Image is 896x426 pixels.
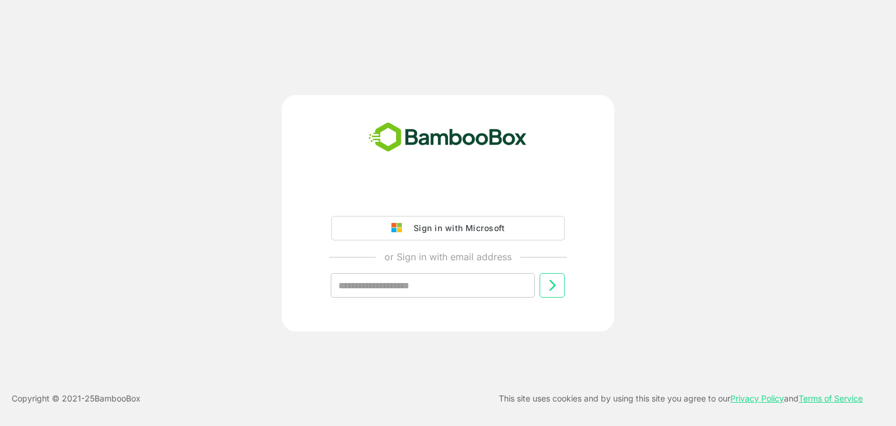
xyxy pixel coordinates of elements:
[12,392,141,406] p: Copyright © 2021- 25 BambooBox
[730,393,784,403] a: Privacy Policy
[325,183,570,209] iframe: Sign in with Google Button
[391,223,408,233] img: google
[499,392,863,406] p: This site uses cookies and by using this site you agree to our and
[408,221,505,236] div: Sign in with Microsoft
[384,250,512,264] p: or Sign in with email address
[799,393,863,403] a: Terms of Service
[362,118,533,157] img: bamboobox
